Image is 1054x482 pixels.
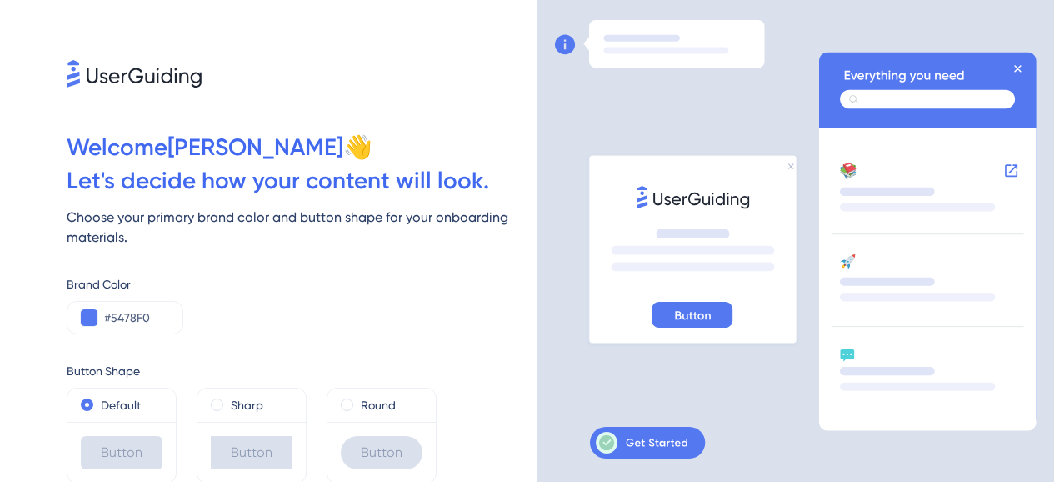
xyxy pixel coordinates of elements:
[341,436,422,469] div: Button
[67,131,537,164] div: Welcome [PERSON_NAME] 👋
[81,436,162,469] div: Button
[231,395,263,415] label: Sharp
[67,361,537,381] div: Button Shape
[67,208,537,248] div: Choose your primary brand color and button shape for your onboarding materials.
[101,395,141,415] label: Default
[67,164,537,198] div: Let ' s decide how your content will look.
[361,395,396,415] label: Round
[67,274,537,294] div: Brand Color
[211,436,292,469] div: Button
